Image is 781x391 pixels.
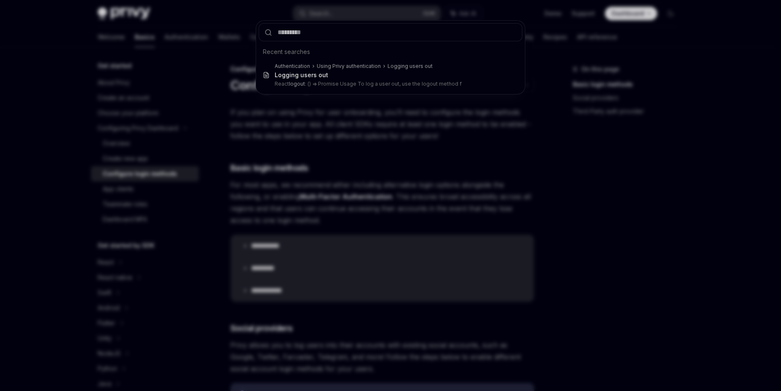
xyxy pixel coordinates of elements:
[317,63,381,70] div: Using Privy authentication
[289,81,305,87] b: logout
[263,48,310,56] span: Recent searches
[275,71,328,79] div: Logging users out
[275,81,505,87] p: React : () => Promise Usage To log a user out, use the logout method f
[388,63,433,70] div: Logging users out
[275,63,310,70] div: Authentication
